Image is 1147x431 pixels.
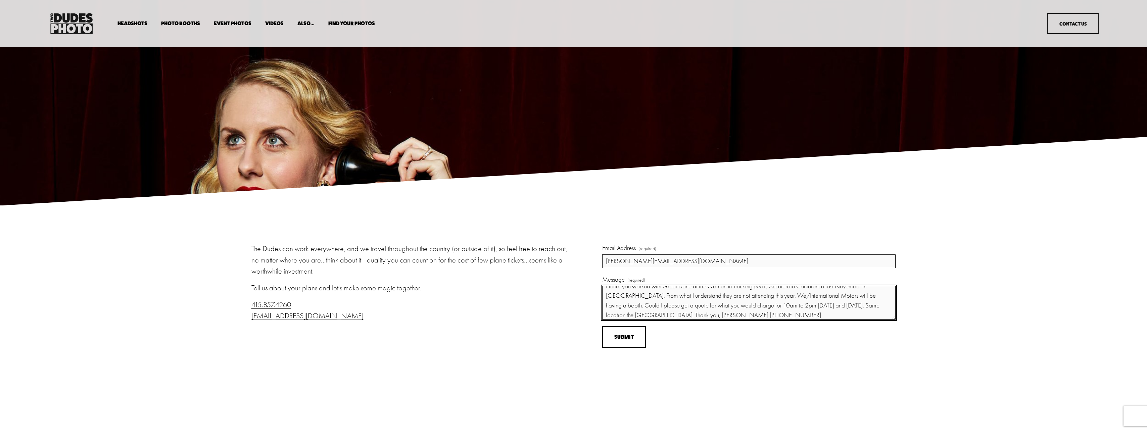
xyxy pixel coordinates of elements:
[627,277,645,284] span: (required)
[48,11,95,36] img: Two Dudes Photo | Headshots, Portraits &amp; Photo Booths
[214,20,251,27] a: Event Photos
[117,21,147,26] span: Headshots
[614,334,634,340] span: Submit
[328,21,375,26] span: Find Your Photos
[117,20,147,27] a: folder dropdown
[602,275,625,285] span: Message
[251,243,572,277] p: The Dudes can work everywhere, and we travel throughout the country (or outside of it), so feel f...
[297,20,315,27] a: folder dropdown
[161,21,200,26] span: Photo Booths
[161,20,200,27] a: folder dropdown
[251,300,291,309] a: 415.857.4260
[265,20,284,27] a: Videos
[602,326,646,348] button: SubmitSubmit
[602,243,636,253] span: Email Address
[251,312,364,320] a: [EMAIL_ADDRESS][DOMAIN_NAME]
[602,286,896,320] textarea: Hello, you worked with Great Dane at the Women In Trucking (WIT) Accelerate Conference last Novem...
[251,283,572,294] p: Tell us about your plans and let's make some magic together.
[297,21,315,26] span: Also...
[328,20,375,27] a: folder dropdown
[1047,13,1099,34] a: Contact Us
[638,245,656,252] span: (required)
